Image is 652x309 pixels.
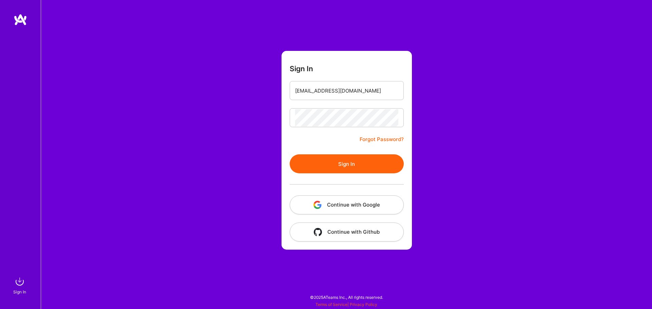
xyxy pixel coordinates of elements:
[315,302,377,307] span: |
[314,228,322,236] img: icon
[360,135,404,143] a: Forgot Password?
[290,64,313,73] h3: Sign In
[290,223,404,242] button: Continue with Github
[315,302,347,307] a: Terms of Service
[14,275,26,295] a: sign inSign In
[295,82,398,99] input: Email...
[14,14,27,26] img: logo
[290,154,404,173] button: Sign In
[41,289,652,306] div: © 2025 ATeams Inc., All rights reserved.
[313,201,322,209] img: icon
[13,275,26,288] img: sign in
[350,302,377,307] a: Privacy Policy
[13,288,26,295] div: Sign In
[290,195,404,214] button: Continue with Google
